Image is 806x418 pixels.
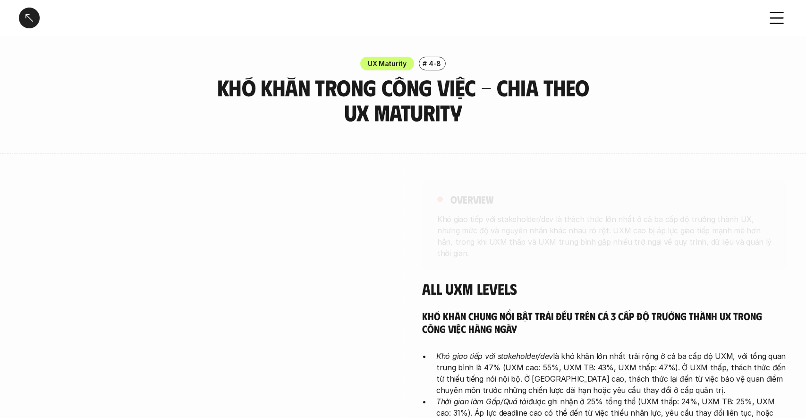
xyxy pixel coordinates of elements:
p: là khó khăn lớn nhất trải rộng ở cả ba cấp độ UXM, với tổng quan trung bình là 47% (UXM cao: 55%,... [436,350,787,396]
p: UX Maturity [368,59,407,68]
em: Thời gian làm Gấp/Quá tải [436,397,528,406]
h5: overview [450,192,493,205]
h4: All UXM levels [422,280,787,298]
h5: Khó khăn chung nổi bật trải đều trên cả 3 cấp độ trưởng thành UX trong công việc hàng ngày [422,309,787,335]
h3: Khó khăn trong công việc - Chia theo UX Maturity [203,75,604,125]
h6: # [423,60,427,67]
p: Khó giao tiếp với stakeholder/dev là thách thức lớn nhất ở cả ba cấp độ trưởng thành UX, nhưng mứ... [437,213,772,258]
em: Khó giao tiếp với stakeholder/dev [436,351,553,361]
p: 4-8 [429,59,441,68]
